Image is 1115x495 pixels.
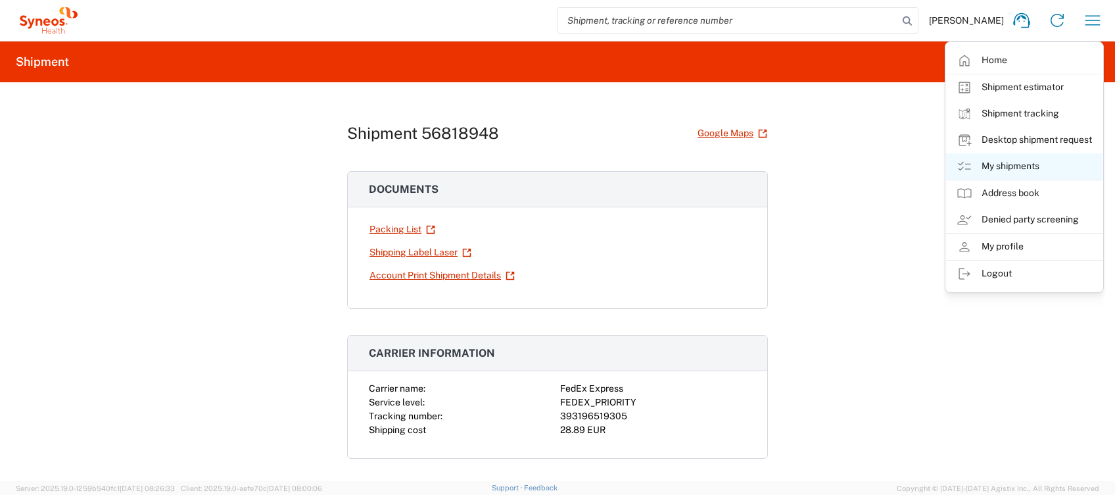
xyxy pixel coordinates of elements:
span: [DATE] 08:00:06 [267,484,322,492]
a: Home [946,47,1103,74]
a: Account Print Shipment Details [369,264,515,287]
span: Tracking number: [369,411,442,421]
a: Address book [946,180,1103,207]
span: Service level: [369,397,425,407]
a: Shipment tracking [946,101,1103,127]
span: Client: 2025.19.0-aefe70c [181,484,322,492]
a: Denied party screening [946,207,1103,233]
a: Packing List [369,218,436,241]
div: FedEx Express [560,382,746,396]
a: Logout [946,261,1103,287]
span: Copyright © [DATE]-[DATE] Agistix Inc., All Rights Reserved [897,482,1099,494]
input: Shipment, tracking or reference number [557,8,898,33]
div: 393196519305 [560,409,746,423]
a: Feedback [524,484,557,492]
a: Google Maps [697,122,768,145]
a: Shipment estimator [946,74,1103,101]
span: Documents [369,183,439,195]
span: [DATE] 08:26:33 [120,484,175,492]
h1: Shipment 56818948 [347,124,499,143]
div: 28.89 EUR [560,423,746,437]
span: [PERSON_NAME] [929,14,1004,26]
a: My profile [946,234,1103,260]
div: FEDEX_PRIORITY [560,396,746,409]
span: Carrier information [369,347,495,359]
span: Carrier name: [369,383,425,394]
span: Shipping cost [369,425,426,435]
a: Support [492,484,525,492]
a: Shipping Label Laser [369,241,472,264]
span: Server: 2025.19.0-1259b540fc1 [16,484,175,492]
a: Desktop shipment request [946,127,1103,153]
a: My shipments [946,153,1103,180]
h2: Shipment [16,54,69,70]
